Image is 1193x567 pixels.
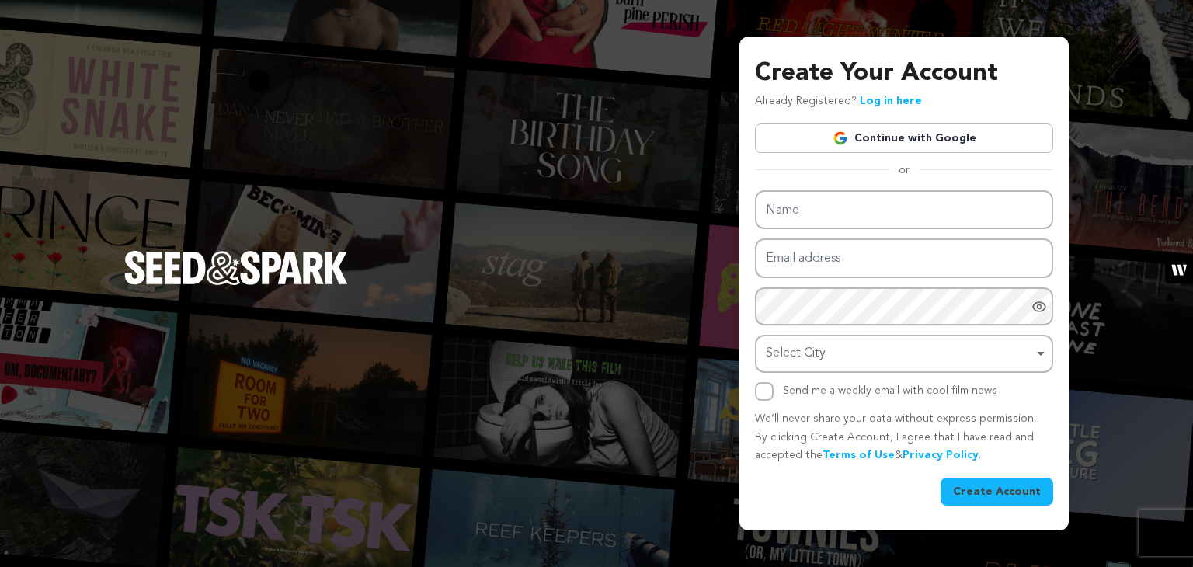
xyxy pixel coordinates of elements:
a: Privacy Policy [903,450,979,461]
input: Name [755,190,1053,230]
img: Seed&Spark Logo [124,251,348,285]
h3: Create Your Account [755,55,1053,92]
p: We’ll never share your data without express permission. By clicking Create Account, I agree that ... [755,410,1053,465]
a: Terms of Use [823,450,895,461]
span: or [889,162,919,178]
button: Create Account [941,478,1053,506]
a: Log in here [860,96,922,106]
img: Google logo [833,130,848,146]
div: Select City [766,343,1033,365]
a: Seed&Spark Homepage [124,251,348,316]
p: Already Registered? [755,92,922,111]
label: Send me a weekly email with cool film news [783,385,997,396]
a: Continue with Google [755,123,1053,153]
input: Email address [755,238,1053,278]
a: Show password as plain text. Warning: this will display your password on the screen. [1031,299,1047,315]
